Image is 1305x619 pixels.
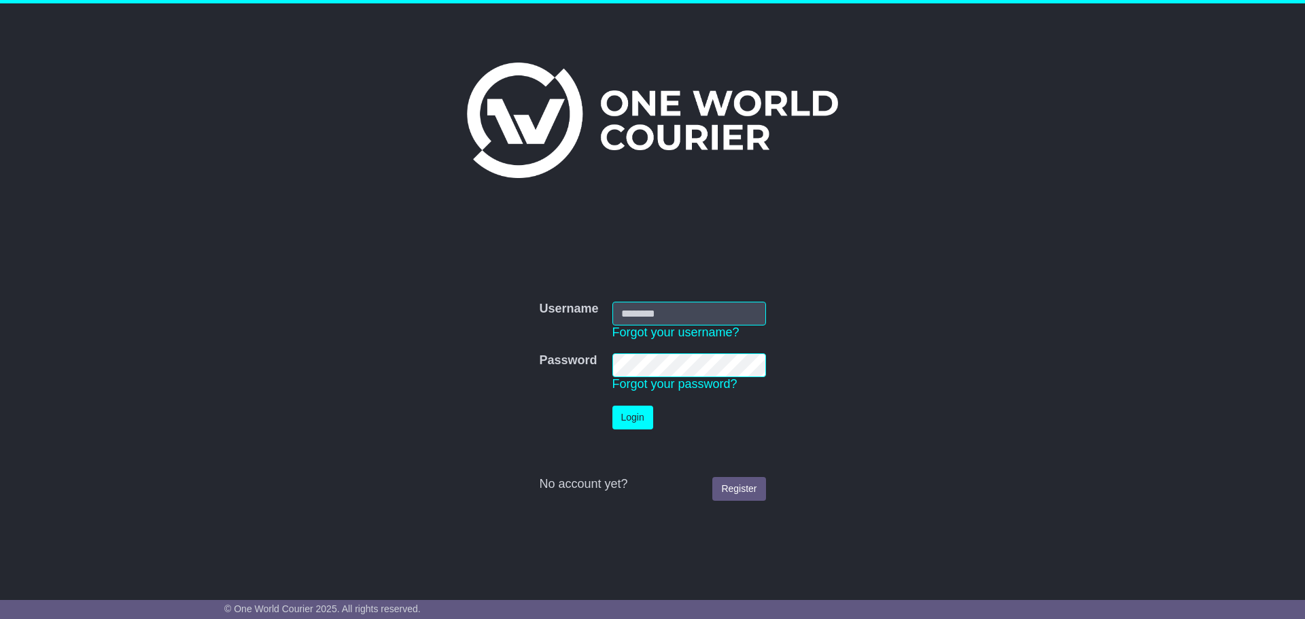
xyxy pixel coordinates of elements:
img: One World [467,63,838,178]
a: Register [712,477,765,501]
label: Password [539,353,597,368]
a: Forgot your password? [612,377,737,391]
label: Username [539,302,598,317]
a: Forgot your username? [612,325,739,339]
div: No account yet? [539,477,765,492]
button: Login [612,406,653,429]
span: © One World Courier 2025. All rights reserved. [224,603,421,614]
